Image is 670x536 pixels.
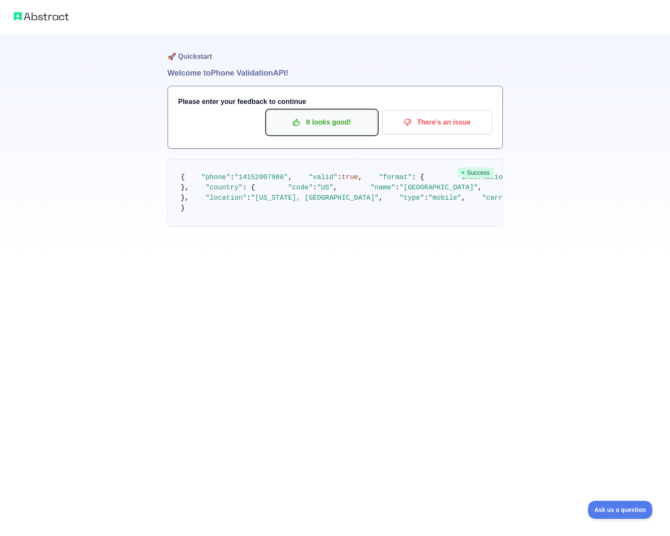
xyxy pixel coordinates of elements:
button: It looks good! [267,110,377,134]
img: Abstract logo [14,10,69,22]
span: : [395,184,400,192]
span: { [181,174,185,181]
span: "location" [205,194,247,202]
span: true [342,174,358,181]
button: There's an issue [382,110,492,134]
span: "14152007986" [234,174,288,181]
span: "name" [370,184,395,192]
h1: Welcome to Phone Validation API! [168,67,503,79]
iframe: Toggle Customer Support [588,501,653,519]
h1: 🚀 Quickstart [168,34,503,67]
span: , [358,174,362,181]
span: , [333,184,338,192]
p: There's an issue [389,115,486,130]
span: : { [243,184,255,192]
span: "code" [288,184,313,192]
span: : [424,194,428,202]
span: : { [412,174,424,181]
span: "mobile" [428,194,462,202]
span: "carrier" [482,194,519,202]
span: "US" [317,184,333,192]
span: , [478,184,482,192]
span: "type" [399,194,424,202]
span: "international" [457,174,519,181]
span: "format" [379,174,412,181]
span: "[GEOGRAPHIC_DATA]" [399,184,477,192]
span: : [247,194,251,202]
h3: Please enter your feedback to continue [178,97,492,107]
span: "[US_STATE], [GEOGRAPHIC_DATA]" [251,194,379,202]
span: "country" [205,184,242,192]
p: It looks good! [273,115,370,130]
span: : [230,174,235,181]
span: , [288,174,292,181]
span: , [379,194,383,202]
span: , [461,194,465,202]
span: Success [458,167,494,178]
span: : [337,174,342,181]
span: "phone" [202,174,230,181]
span: "valid" [309,174,337,181]
span: : [313,184,317,192]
